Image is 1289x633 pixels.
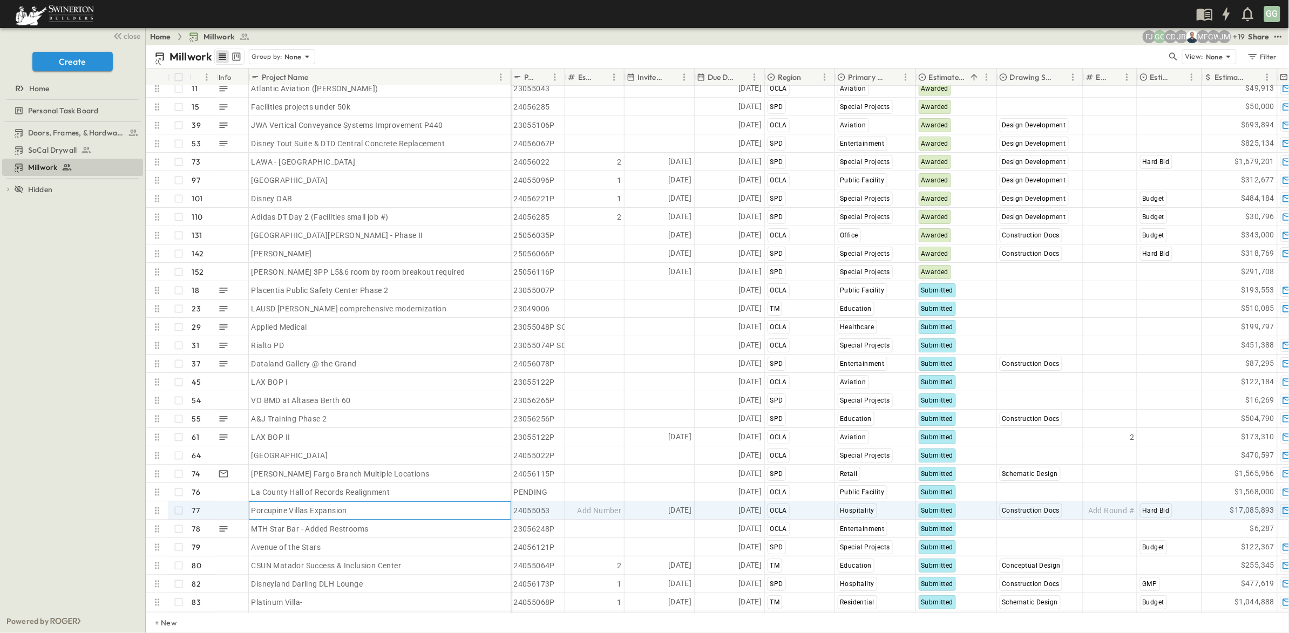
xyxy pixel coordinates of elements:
[1207,30,1220,43] div: GEORGIA WESLEY (georgia.wesley@swinerton.com)
[1241,247,1274,260] span: $318,769
[514,83,550,94] span: 23055043
[770,323,788,331] span: OCLA
[840,415,872,423] span: Education
[738,394,762,406] span: [DATE]
[668,266,691,278] span: [DATE]
[1241,119,1274,131] span: $693,894
[921,158,949,166] span: Awarded
[770,378,788,386] span: OCLA
[514,120,555,131] span: 23055106P
[192,340,199,351] p: 31
[770,195,783,202] span: SPD
[738,376,762,388] span: [DATE]
[2,81,141,96] a: Home
[537,71,548,83] button: Sort
[252,322,307,332] span: Applied Medical
[1154,30,1166,43] div: Gerrad Gerber (gerrad.gerber@swinerton.com)
[1215,72,1247,83] p: Estimate Amount
[608,71,621,84] button: Menu
[921,268,949,276] span: Awarded
[514,248,555,259] span: 25056066P
[1241,174,1274,186] span: $312,677
[738,357,762,370] span: [DATE]
[514,285,555,296] span: 23055007P
[968,71,980,83] button: Sort
[921,342,954,349] span: Submitted
[1143,232,1164,239] span: Budget
[252,432,290,443] span: LAX BOP II
[770,176,788,184] span: OCLA
[738,486,762,498] span: [DATE]
[921,397,954,404] span: Submitted
[1241,412,1274,425] span: $504,790
[28,145,77,155] span: SoCal Drywall
[770,360,783,367] span: SPD
[2,125,141,140] a: Doors, Frames, & Hardware
[1002,158,1066,166] span: Design Development
[738,229,762,241] span: [DATE]
[1143,213,1164,221] span: Budget
[2,103,141,118] a: Personal Task Board
[778,72,802,83] p: Region
[617,193,621,204] span: 1
[1241,431,1274,443] span: $173,310
[189,69,216,86] div: #
[252,340,284,351] span: Rialto PD
[770,213,783,221] span: SPD
[1164,30,1177,43] div: Christopher Detar (christopher.detar@swinerton.com)
[1241,192,1274,205] span: $484,184
[1235,467,1275,480] span: $1,565,966
[804,71,816,83] button: Sort
[921,287,954,294] span: Submitted
[921,85,949,92] span: Awarded
[1261,71,1274,84] button: Menu
[738,412,762,425] span: [DATE]
[1109,71,1121,83] button: Sort
[13,3,96,25] img: 6c363589ada0b36f064d841b69d3a419a338230e66bb0a533688fa5cc3e9e735.png
[192,413,201,424] p: 55
[1235,486,1275,498] span: $1,568,000
[252,303,447,314] span: LAUSD [PERSON_NAME] comprehensive modernization
[840,323,874,331] span: Healthcare
[252,248,312,259] span: [PERSON_NAME]
[887,71,899,83] button: Sort
[1246,357,1275,370] span: $87,295
[770,121,788,129] span: OCLA
[1096,72,1107,83] p: Estimate Round
[1185,71,1198,84] button: Menu
[124,31,141,42] span: close
[578,72,594,83] p: Estimate Number
[1002,360,1060,367] span: Construction Docs
[192,212,203,222] p: 110
[192,101,199,112] p: 15
[921,176,949,184] span: Awarded
[840,342,890,349] span: Special Projects
[192,303,201,314] p: 23
[1197,30,1210,43] div: Madison Pagdilao (madison.pagdilao@swinerton.com)
[736,71,748,83] button: Sort
[840,397,890,404] span: Special Projects
[840,103,890,111] span: Special Projects
[738,431,762,443] span: [DATE]
[770,287,788,294] span: OCLA
[310,71,322,83] button: Sort
[252,468,430,479] span: [PERSON_NAME] Fargo Branch Multiple Locations
[192,358,200,369] p: 37
[738,302,762,315] span: [DATE]
[1241,284,1274,296] span: $193,553
[514,303,550,314] span: 23049006
[32,52,113,71] button: Create
[617,156,621,167] span: 2
[770,268,783,276] span: SPD
[1002,121,1066,129] span: Design Development
[192,377,201,387] p: 45
[514,413,555,424] span: 23056256P
[1002,195,1066,202] span: Design Development
[678,71,691,84] button: Menu
[252,138,445,149] span: Disney Tout Suite & DTD Central Concrete Replacement
[2,142,141,158] a: SoCal Drywall
[921,360,954,367] span: Submitted
[738,449,762,461] span: [DATE]
[738,82,762,94] span: [DATE]
[28,105,98,116] span: Personal Task Board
